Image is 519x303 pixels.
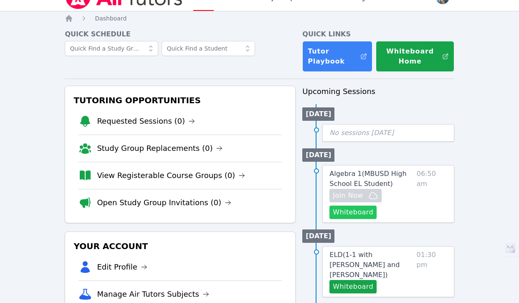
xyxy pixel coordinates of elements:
button: Whiteboard [329,206,377,219]
li: [DATE] [302,107,334,121]
span: ELD ( 1-1 with [PERSON_NAME] and [PERSON_NAME] ) [329,251,400,279]
a: Manage Air Tutors Subjects [97,288,209,300]
a: ELD(1-1 with [PERSON_NAME] and [PERSON_NAME]) [329,250,413,280]
span: Join Now [333,191,363,201]
a: Tutor Playbook [302,41,372,72]
a: Edit Profile [97,261,147,273]
input: Quick Find a Study Group [65,41,158,56]
h3: Your Account [72,239,289,254]
span: Algebra 1 ( MBUSD High School EL Student ) [329,170,406,188]
a: Study Group Replacements (0) [97,143,223,154]
a: Dashboard [95,14,127,23]
span: No sessions [DATE] [329,129,394,137]
li: [DATE] [302,229,334,243]
button: Whiteboard Home [376,41,454,72]
h3: Tutoring Opportunities [72,93,289,108]
a: Requested Sessions (0) [97,115,195,127]
a: Algebra 1(MBUSD High School EL Student) [329,169,413,189]
span: 01:30 pm [417,250,447,293]
h4: Quick Links [302,29,454,39]
li: [DATE] [302,148,334,162]
a: View Registerable Course Groups (0) [97,170,245,181]
nav: Breadcrumb [65,14,454,23]
span: Dashboard [95,15,127,22]
button: Whiteboard [329,280,377,293]
a: Open Study Group Invitations (0) [97,197,231,209]
button: Join Now [329,189,381,202]
h4: Quick Schedule [65,29,296,39]
span: 06:50 am [417,169,447,219]
h3: Upcoming Sessions [302,86,454,97]
input: Quick Find a Student [162,41,255,56]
